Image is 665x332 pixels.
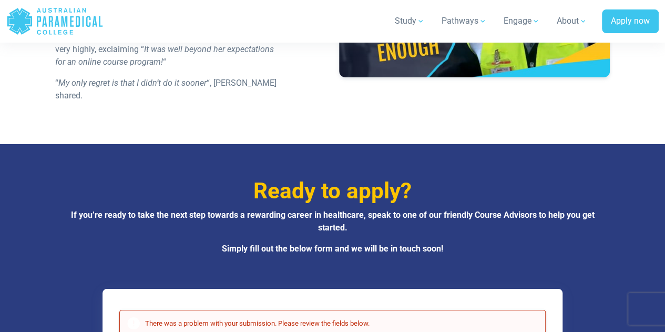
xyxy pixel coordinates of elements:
[55,44,274,67] em: It was well beyond her expectations for an online course program!
[55,178,610,205] h3: Ready to apply?
[497,6,546,36] a: Engage
[71,210,595,233] strong: If you’re ready to take the next step towards a rewarding career in healthcare, speak to one of o...
[222,244,443,254] strong: Simply fill out the below form and we will be in touch soon!
[145,319,537,328] h2: There was a problem with your submission. Please review the fields below.
[550,6,594,36] a: About
[435,6,493,36] a: Pathways
[6,4,104,38] a: Australian Paramedical College
[58,78,207,88] em: My only regret is that I didn’t do it sooner
[602,9,659,34] a: Apply now
[388,6,431,36] a: Study
[55,77,279,102] p: “ “, [PERSON_NAME] shared.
